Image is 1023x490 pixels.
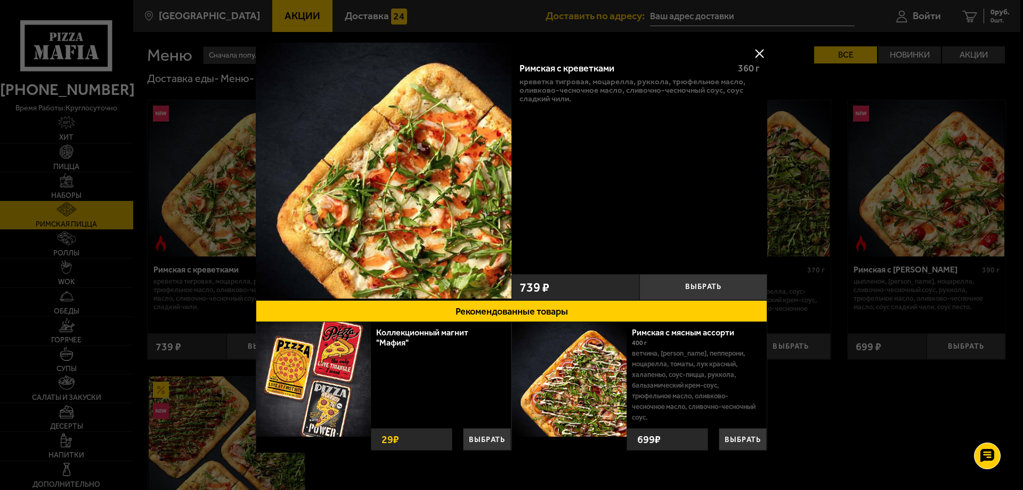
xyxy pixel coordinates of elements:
button: Выбрать [639,274,767,300]
div: Римская с креветками [519,63,729,75]
a: Коллекционный магнит "Мафия" [376,327,468,348]
button: Рекомендованные товары [256,300,767,322]
img: Римская с креветками [256,43,511,299]
strong: 29 ₽ [379,429,402,450]
p: ветчина, [PERSON_NAME], пепперони, моцарелла, томаты, лук красный, халапеньо, соус-пицца, руккола... [632,348,759,423]
strong: 699 ₽ [635,429,663,450]
button: Выбрать [463,428,511,451]
button: Выбрать [719,428,767,451]
a: Римская с креветками [256,43,511,300]
span: 400 г [632,339,647,347]
p: креветка тигровая, моцарелла, руккола, трюфельное масло, оливково-чесночное масло, сливочно-чесно... [519,77,759,103]
span: 739 ₽ [519,281,549,294]
span: 360 г [738,62,759,74]
a: Римская с мясным ассорти [632,327,745,338]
